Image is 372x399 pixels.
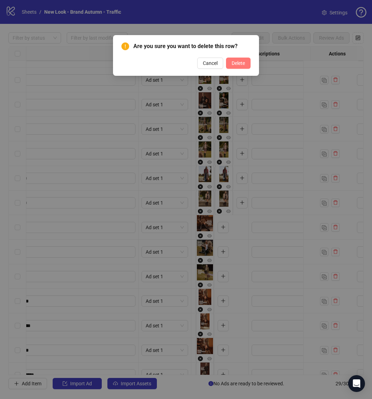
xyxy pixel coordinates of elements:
[226,58,251,69] button: Delete
[133,42,251,51] span: Are you sure you want to delete this row?
[348,375,365,392] div: Open Intercom Messenger
[121,42,129,50] span: exclamation-circle
[197,58,223,69] button: Cancel
[232,60,245,66] span: Delete
[203,60,218,66] span: Cancel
